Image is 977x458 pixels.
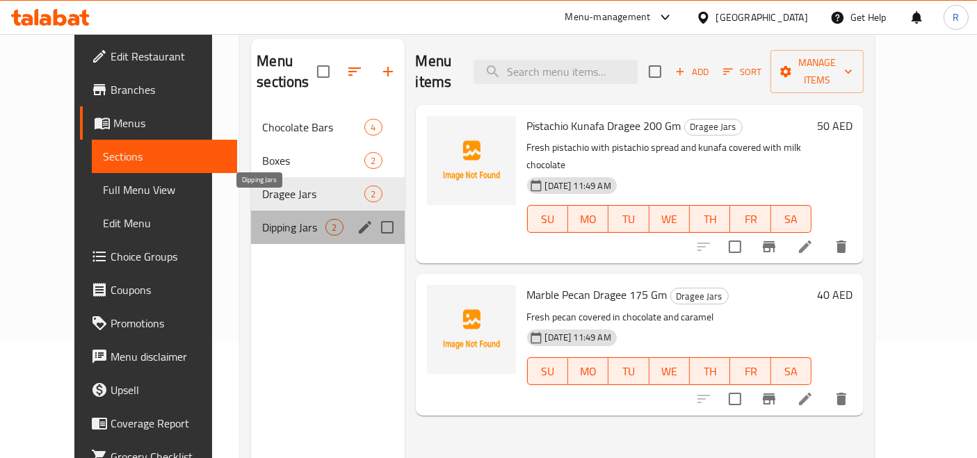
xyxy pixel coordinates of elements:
span: TH [695,209,725,229]
span: SU [533,209,563,229]
span: Add item [670,61,714,83]
span: Sort items [714,61,770,83]
span: Choice Groups [111,248,227,265]
a: Edit Restaurant [80,40,238,73]
span: Select to update [720,384,750,414]
span: Marble Pecan Dragee 175 Gm [527,284,668,305]
div: Dragee Jars [684,119,743,136]
h2: Menu sections [257,51,316,92]
button: SA [771,205,812,233]
button: edit [355,217,376,238]
a: Promotions [80,306,238,340]
span: WE [655,209,684,229]
h6: 50 AED [817,116,853,136]
button: MO [568,205,608,233]
button: TH [690,357,730,385]
span: Promotions [111,315,227,332]
span: Coupons [111,281,227,298]
span: Sort [723,64,761,80]
a: Edit menu item [797,391,814,407]
span: 2 [365,188,381,201]
span: MO [574,209,603,229]
button: Add [670,61,714,83]
span: Chocolate Bars [262,119,364,136]
span: SA [777,209,806,229]
h2: Menu items [416,51,458,92]
div: items [364,186,382,202]
button: TU [608,205,649,233]
a: Coupons [80,273,238,306]
span: Edit Restaurant [111,48,227,65]
span: Sections [103,148,227,165]
button: TU [608,357,649,385]
button: SA [771,357,812,385]
a: Edit menu item [797,238,814,255]
div: Dragee Jars [262,186,364,202]
button: Branch-specific-item [752,230,786,263]
span: Menu disclaimer [111,348,227,365]
span: 2 [365,154,381,167]
img: Marble Pecan Dragee 175 Gm [427,285,516,374]
span: Boxes [262,152,364,169]
div: items [364,152,382,169]
div: items [364,119,382,136]
span: Coverage Report [111,415,227,432]
span: TH [695,361,725,382]
button: MO [568,357,608,385]
span: SU [533,361,563,382]
span: FR [736,361,765,382]
button: FR [730,205,770,233]
span: WE [655,361,684,382]
img: Pistachio Kunafa Dragee 200 Gm [427,116,516,205]
button: delete [825,382,858,416]
a: Menus [80,106,238,140]
span: Select to update [720,232,750,261]
a: Edit Menu [92,206,238,240]
span: TU [614,361,643,382]
span: [DATE] 11:49 AM [540,331,617,344]
span: Select all sections [309,57,338,86]
span: 4 [365,121,381,134]
nav: Menu sections [251,105,404,250]
div: Dipping Jars2edit [251,211,404,244]
a: Sections [92,140,238,173]
button: Branch-specific-item [752,382,786,416]
span: Dragee Jars [685,119,742,135]
button: SU [527,357,568,385]
div: Dragee Jars2 [251,177,404,211]
span: Manage items [782,54,853,89]
span: Branches [111,81,227,98]
button: WE [649,357,690,385]
p: Fresh pistachio with pistachio spread and kunafa covered with milk chocolate [527,139,812,174]
button: delete [825,230,858,263]
a: Coverage Report [80,407,238,440]
span: TU [614,209,643,229]
span: Add [673,64,711,80]
span: Dipping Jars [262,219,325,236]
h6: 40 AED [817,285,853,304]
div: [GEOGRAPHIC_DATA] [716,10,808,25]
a: Upsell [80,373,238,407]
span: [DATE] 11:49 AM [540,179,617,193]
span: SA [777,361,806,382]
a: Menu disclaimer [80,340,238,373]
span: Select section [640,57,670,86]
span: Dragee Jars [671,288,728,304]
span: Full Menu View [103,181,227,198]
span: Edit Menu [103,215,227,231]
a: Choice Groups [80,240,238,273]
span: FR [736,209,765,229]
a: Full Menu View [92,173,238,206]
button: Add section [371,55,405,88]
div: Chocolate Bars4 [251,111,404,144]
span: Menus [113,115,227,131]
button: Sort [720,61,765,83]
span: R [953,10,959,25]
span: Sort sections [338,55,371,88]
button: FR [730,357,770,385]
a: Branches [80,73,238,106]
div: Menu-management [565,9,651,26]
span: Upsell [111,382,227,398]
